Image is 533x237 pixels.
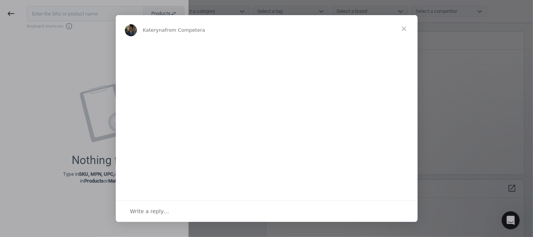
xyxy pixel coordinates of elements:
span: Kateryna [143,27,165,33]
div: Open conversation and reply [116,200,418,222]
img: Profile image for Kateryna [125,24,137,36]
span: Write a reply… [130,206,169,216]
span: Close [390,15,418,42]
span: from Competera [165,27,205,33]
